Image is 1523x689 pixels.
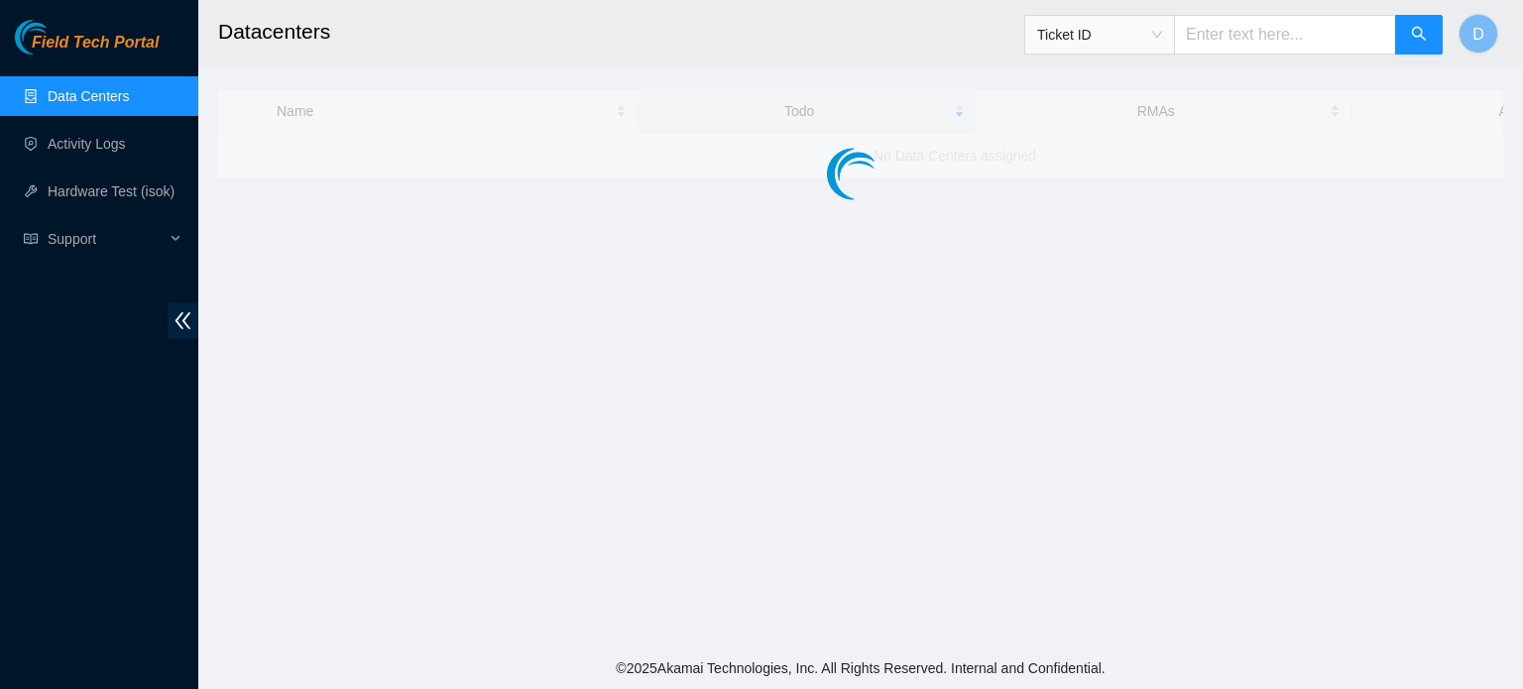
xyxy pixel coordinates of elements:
[1037,20,1162,50] span: Ticket ID
[15,20,100,55] img: Akamai Technologies
[48,219,165,259] span: Support
[1174,15,1396,55] input: Enter text here...
[1411,26,1427,45] span: search
[32,34,159,53] span: Field Tech Portal
[1459,14,1498,54] button: D
[15,36,159,61] a: Akamai TechnologiesField Tech Portal
[168,302,198,339] span: double-left
[48,136,126,152] a: Activity Logs
[198,647,1523,689] footer: © 2025 Akamai Technologies, Inc. All Rights Reserved. Internal and Confidential.
[1472,22,1484,47] span: D
[48,88,129,104] a: Data Centers
[48,183,175,199] a: Hardware Test (isok)
[1395,15,1443,55] button: search
[24,232,38,246] span: read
